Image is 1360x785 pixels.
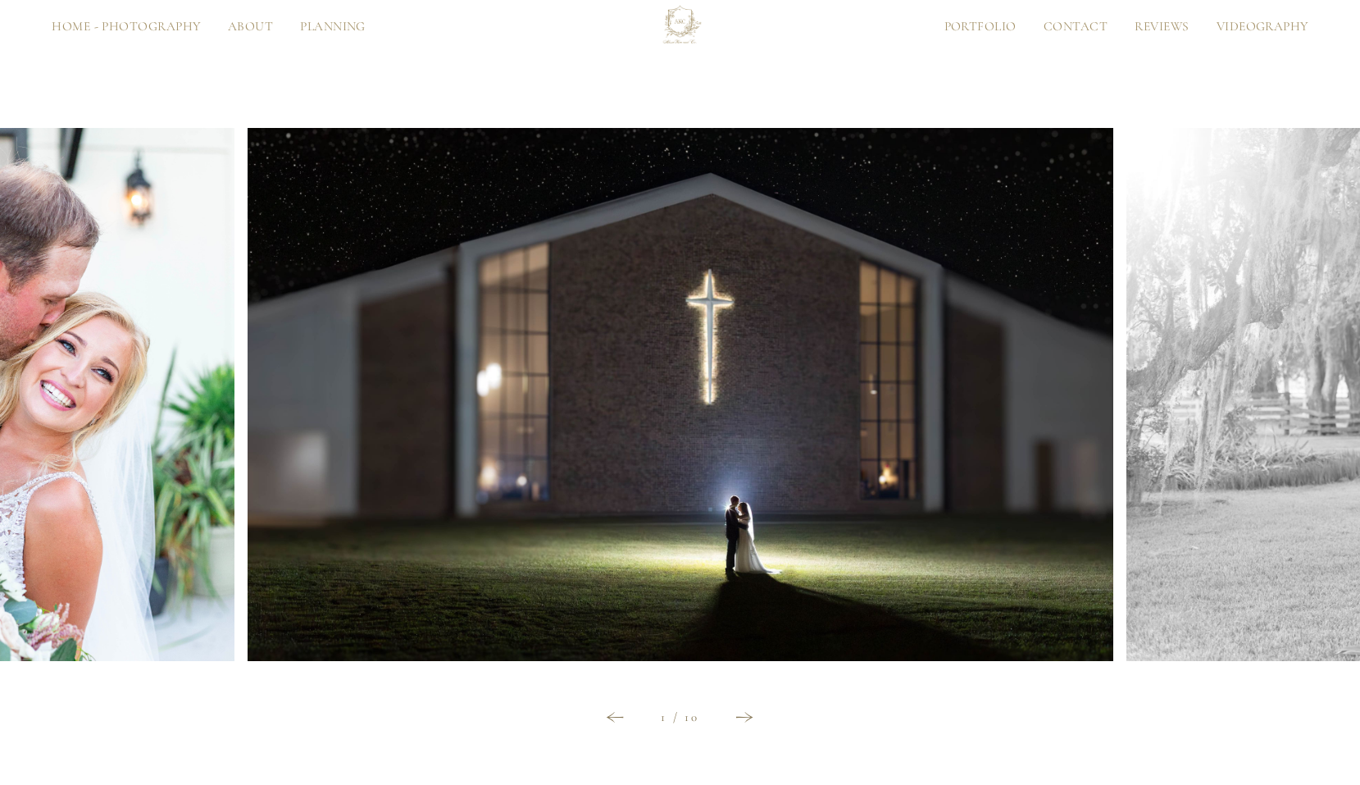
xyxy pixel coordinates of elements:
[657,4,703,49] img: AlesiaKim and Co.
[248,128,1113,705] img: bride and groom kiss under a cross at a church in denham springs, la
[1203,21,1321,33] a: Videography
[930,21,1030,33] a: Portfolio
[287,21,380,33] a: Planning
[1030,21,1121,33] a: Contact
[1121,21,1203,33] a: Reviews
[685,710,699,724] span: 10
[214,21,286,33] a: About
[39,21,215,33] a: Home - Photography
[661,710,667,724] span: 1
[673,710,680,724] span: /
